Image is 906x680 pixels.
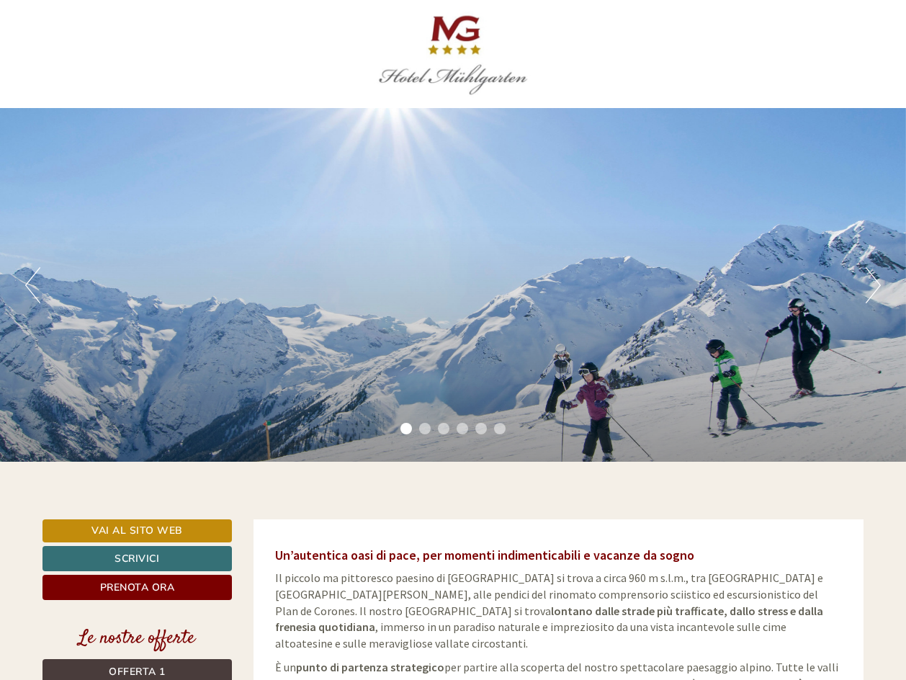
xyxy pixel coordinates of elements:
a: Vai al sito web [42,519,232,542]
span: Offerta 1 [109,665,166,679]
span: Il piccolo ma pittoresco paesino di [GEOGRAPHIC_DATA] si trova a circa 960 m s.l.m., tra [GEOGRAP... [275,571,823,650]
a: Scrivici [42,546,232,571]
button: Previous [25,267,40,303]
button: Next [866,267,881,303]
span: Un’autentica oasi di pace, per momenti indimenticabili e vacanze da sogno [275,547,694,563]
div: Le nostre offerte [42,625,232,652]
strong: punto di partenza strategico [296,660,444,674]
a: Prenota ora [42,575,232,600]
strong: lontano dalle strade più trafficate, dallo stress e dalla frenesia quotidiana [275,604,823,635]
